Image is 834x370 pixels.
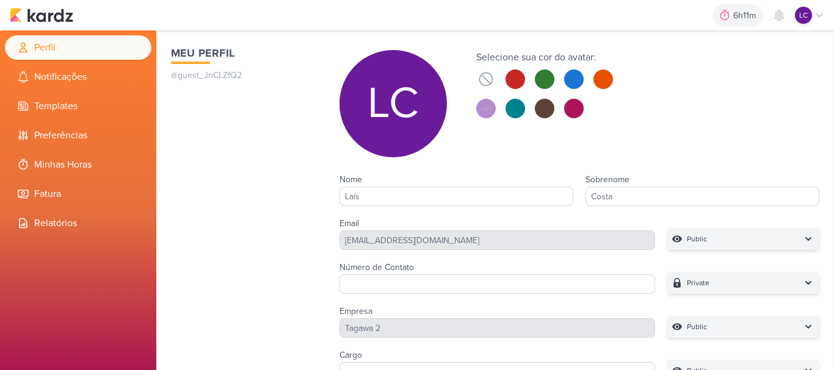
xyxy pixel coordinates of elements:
label: Email [339,218,359,229]
p: Public [687,321,707,333]
button: Public [667,228,819,250]
img: kardz.app [10,8,73,23]
div: Laís Costa [339,50,447,157]
li: Notificações [5,65,151,89]
div: [EMAIL_ADDRESS][DOMAIN_NAME] [339,230,656,250]
p: LC [368,82,419,126]
div: Laís Costa [795,7,812,24]
p: LC [799,10,808,21]
label: Sobrenome [586,174,629,185]
li: Minhas Horas [5,152,151,177]
label: Nome [339,174,362,185]
div: Selecione sua cor do avatar: [476,50,613,65]
p: Private [687,277,709,289]
li: Templates [5,94,151,118]
h1: Meu Perfil [171,45,315,62]
p: @guest_JnCLZfQ2 [171,69,315,82]
label: Número de Contato [339,262,414,272]
li: Relatórios [5,211,151,235]
label: Empresa [339,306,372,316]
p: Public [687,233,707,245]
button: Public [667,316,819,338]
li: Perfil [5,35,151,60]
div: 6h11m [733,9,760,22]
li: Preferências [5,123,151,148]
label: Cargo [339,350,362,360]
button: Private [667,272,819,294]
li: Fatura [5,182,151,206]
